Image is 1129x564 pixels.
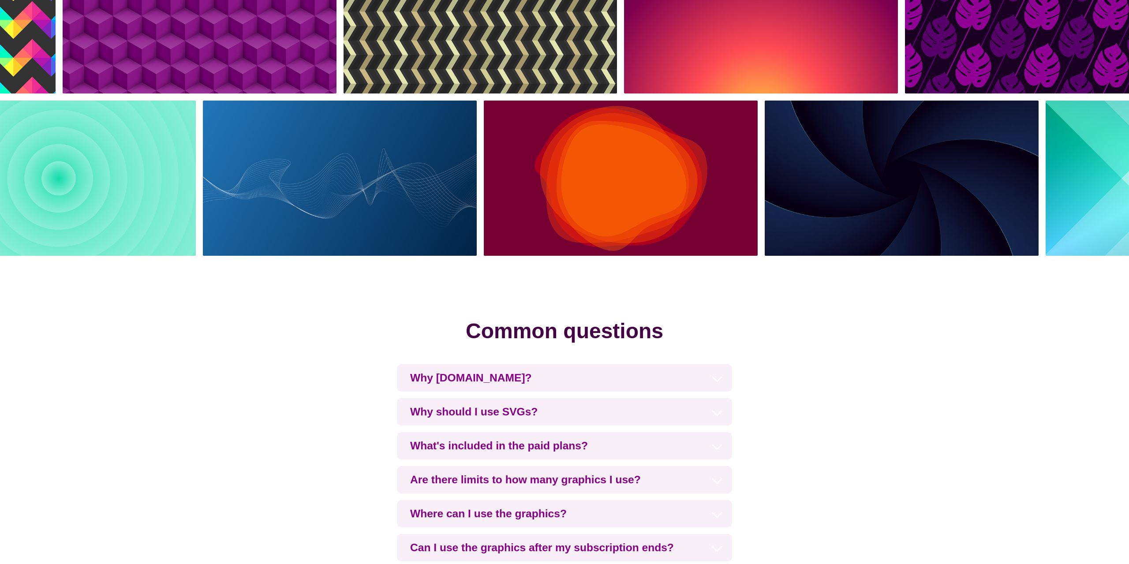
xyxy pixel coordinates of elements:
[397,466,732,493] h3: Are there limits to how many graphics I use?
[397,534,732,561] h3: Can I use the graphics after my subscription ends?
[397,500,732,527] h3: Where can I use the graphics?
[26,315,1103,347] h2: Common questions
[397,364,732,392] h3: Why [DOMAIN_NAME]?
[397,398,732,426] h3: Why should I use SVGs?
[397,432,732,459] h3: What's included in the paid plans?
